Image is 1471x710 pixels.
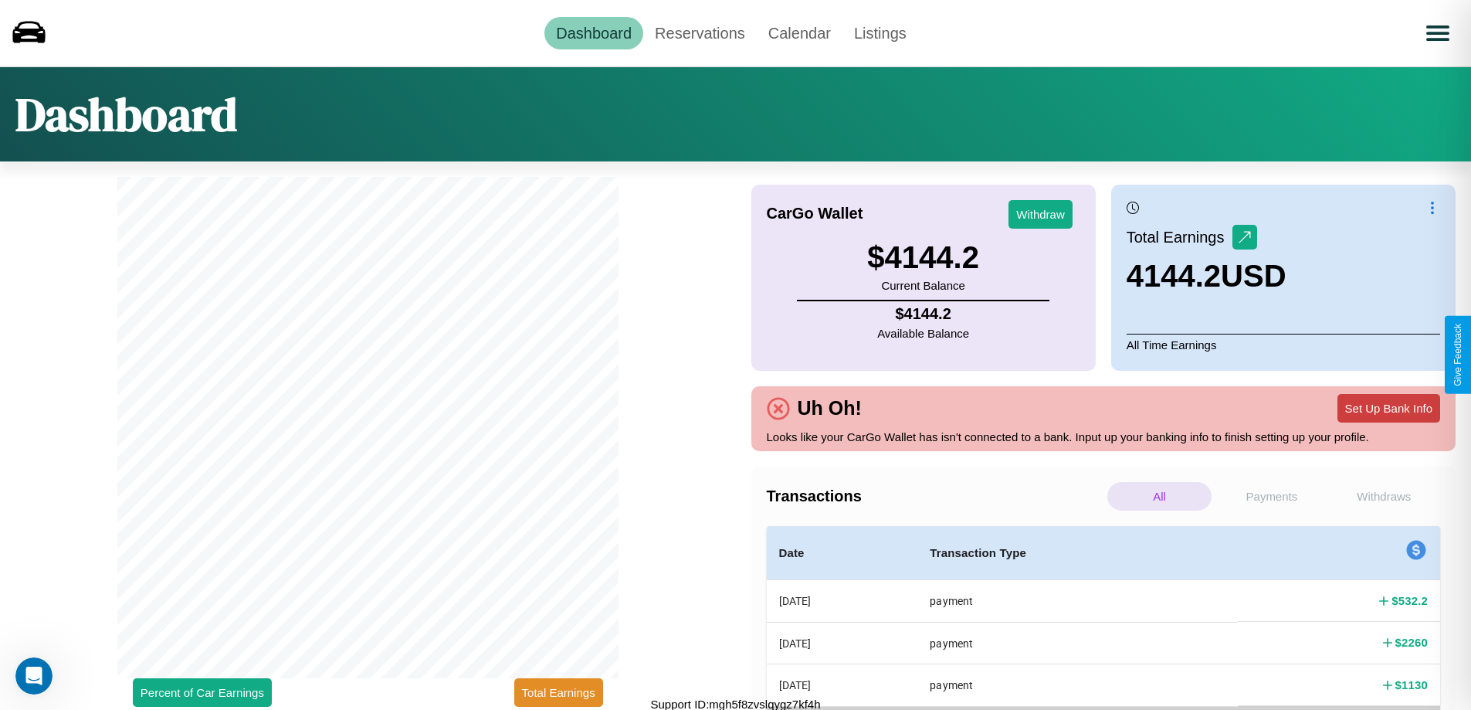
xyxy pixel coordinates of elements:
h4: Transactions [767,487,1103,505]
p: All Time Earnings [1127,334,1440,355]
p: Looks like your CarGo Wallet has isn't connected to a bank. Input up your banking info to finish ... [767,426,1441,447]
th: [DATE] [767,580,918,623]
h4: CarGo Wallet [767,205,863,223]
th: payment [917,622,1238,664]
button: Total Earnings [514,678,603,707]
button: Percent of Car Earnings [133,678,272,707]
h1: Dashboard [15,83,237,146]
button: Withdraw [1008,200,1073,229]
th: payment [917,664,1238,706]
p: Current Balance [867,275,979,296]
h4: $ 2260 [1395,634,1428,651]
h4: $ 4144.2 [877,305,969,323]
a: Reservations [643,17,757,49]
p: All [1107,482,1212,511]
h4: Date [779,544,906,562]
p: Total Earnings [1127,223,1232,251]
th: [DATE] [767,622,918,664]
p: Payments [1219,482,1324,511]
button: Open menu [1416,12,1459,55]
button: Set Up Bank Info [1337,394,1440,423]
th: payment [917,580,1238,623]
h4: Uh Oh! [790,397,869,420]
iframe: Intercom live chat [15,657,53,695]
a: Listings [842,17,918,49]
a: Calendar [757,17,842,49]
h4: $ 532.2 [1391,593,1428,609]
a: Dashboard [544,17,643,49]
h4: Transaction Type [930,544,1225,562]
h3: 4144.2 USD [1127,259,1286,294]
th: [DATE] [767,664,918,706]
p: Available Balance [877,323,969,344]
h4: $ 1130 [1395,677,1428,693]
h3: $ 4144.2 [867,240,979,275]
div: Give Feedback [1452,324,1463,386]
p: Withdraws [1332,482,1436,511]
